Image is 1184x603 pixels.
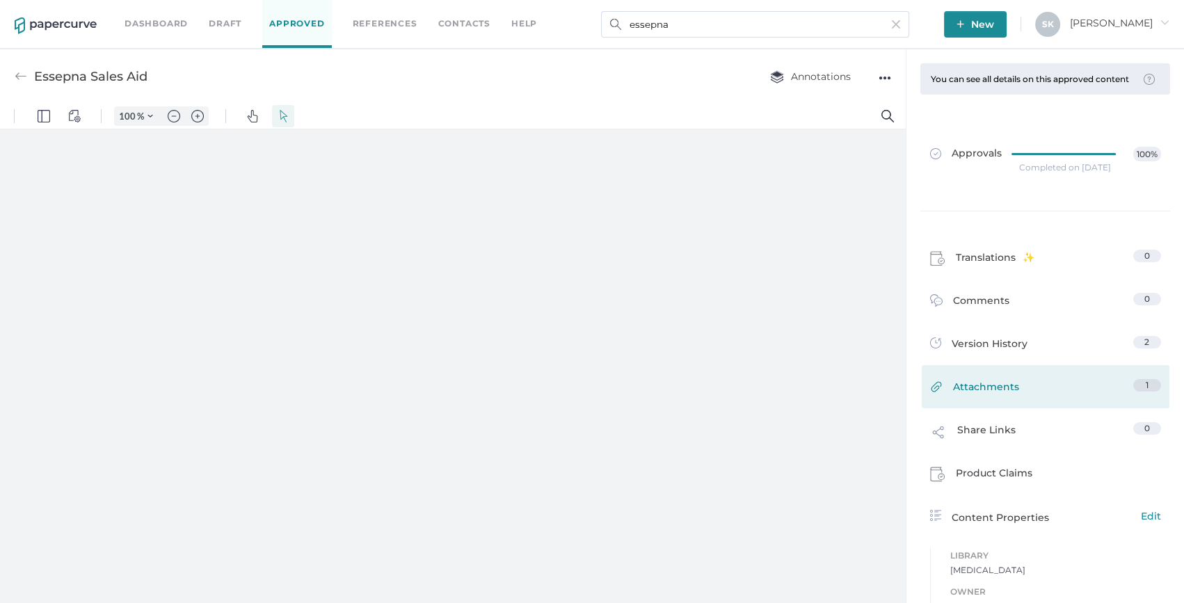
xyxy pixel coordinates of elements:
div: Essepna Sales Aid [34,63,147,90]
a: Contacts [438,16,490,31]
span: Comments [953,293,1009,314]
span: Library [950,548,1161,563]
span: 0 [1144,423,1150,433]
button: Search [877,1,899,24]
a: Content PropertiesEdit [930,508,1161,525]
span: Owner [950,584,1161,600]
a: Approvals100% [922,133,1169,186]
img: chevron.svg [147,10,153,15]
img: plus-white.e19ec114.svg [957,20,964,28]
button: New [944,11,1007,38]
span: Attachments [953,379,1019,401]
img: tooltip-default.0a89c667.svg [1144,74,1155,85]
span: Share Links [957,422,1016,449]
a: Attachments1 [930,379,1161,401]
span: 0 [1144,294,1150,304]
img: default-select.svg [277,6,289,19]
img: annotation-layers.cc6d0e6b.svg [770,70,784,83]
button: View Controls [63,1,86,24]
img: content-properties-icon.34d20aed.svg [930,510,941,521]
a: Version History2 [930,336,1161,355]
span: Product Claims [956,465,1032,486]
a: Dashboard [125,16,188,31]
button: Pan [241,1,264,24]
img: papercurve-logo-colour.7244d18c.svg [15,17,97,34]
span: Translations [956,250,1034,271]
img: default-viewcontrols.svg [68,6,81,19]
span: 100% [1133,147,1160,161]
span: Edit [1141,508,1161,524]
button: Panel [33,1,55,24]
button: Annotations [756,63,865,90]
img: search.bf03fe8b.svg [610,19,621,30]
a: Share Links0 [930,422,1161,449]
a: Translations0 [930,250,1161,271]
span: % [137,7,144,18]
i: arrow_right [1160,17,1169,27]
img: claims-icon.71597b81.svg [930,251,945,266]
img: default-pan.svg [246,6,259,19]
a: Product Claims [930,465,1161,486]
img: default-plus.svg [191,6,204,19]
span: 1 [1146,380,1149,390]
img: back-arrow-grey.72011ae3.svg [15,70,27,83]
img: cross-light-grey.10ea7ca4.svg [892,20,900,29]
button: Zoom out [163,3,185,22]
span: S K [1042,19,1054,29]
a: Comments0 [930,293,1161,314]
div: ●●● [879,68,891,88]
a: References [353,16,417,31]
img: default-minus.svg [168,6,180,19]
a: Draft [209,16,241,31]
div: help [511,16,537,31]
img: versions-icon.ee5af6b0.svg [930,337,941,351]
span: Approvals [930,147,1002,162]
span: [PERSON_NAME] [1070,17,1169,29]
img: attachments-icon-green.87cb1018.svg [930,380,943,396]
div: Content Properties [930,508,1161,525]
button: Zoom in [186,3,209,22]
span: [MEDICAL_DATA] [950,563,1161,577]
input: Search Workspace [601,11,909,38]
span: New [957,11,994,38]
span: Version History [952,336,1027,355]
button: Zoom Controls [139,3,161,22]
input: Set zoom [115,6,137,19]
img: default-magnifying-glass.svg [881,6,894,19]
img: share-link-icon.af96a55c.svg [930,424,947,444]
div: You can see all details on this approved content [931,74,1137,84]
img: claims-icon.71597b81.svg [930,467,945,482]
span: 0 [1144,250,1150,261]
span: Annotations [770,70,851,83]
span: 2 [1144,337,1149,347]
img: default-leftsidepanel.svg [38,6,50,19]
button: Select [272,1,294,24]
img: comment-icon.4fbda5a2.svg [930,294,943,310]
img: approved-grey.341b8de9.svg [930,148,941,159]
